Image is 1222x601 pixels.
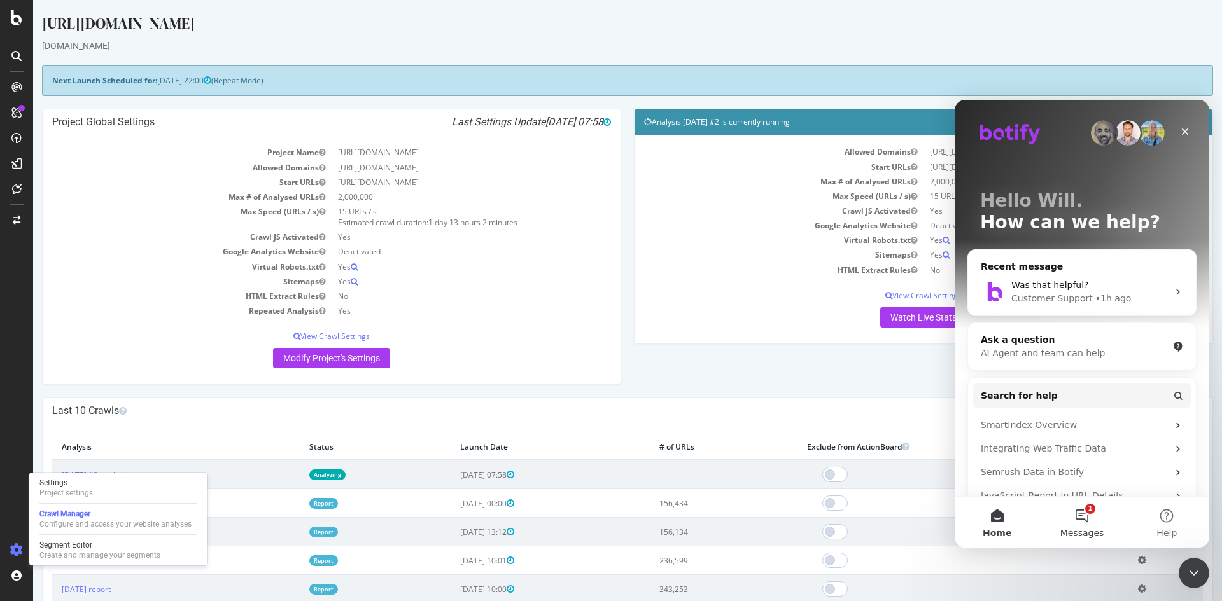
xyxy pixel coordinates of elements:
a: Analyzing [276,469,313,480]
th: # of URLs [617,434,764,460]
span: [DATE] 10:00 [427,584,481,595]
td: [URL][DOMAIN_NAME] [298,160,578,175]
td: Google Analytics Website [19,244,298,259]
td: Virtual Robots.txt [19,259,298,274]
td: Allowed Domains [611,144,890,159]
span: [DATE] 07:58 [427,469,481,480]
td: Yes [298,259,578,274]
td: Yes [890,233,1170,247]
td: [URL][DOMAIN_NAME] [298,175,578,190]
iframe: Intercom live chat [1179,558,1209,588]
a: Report [276,555,305,566]
td: Max # of Analysed URLs [611,174,890,189]
a: Report [276,527,305,537]
a: Watch Live Stats [847,307,934,328]
td: Virtual Robots.txt [611,233,890,247]
td: [URL][DOMAIN_NAME] [890,160,1170,174]
a: [DATE] report [29,498,78,509]
td: Crawl JS Activated [611,204,890,218]
td: Start URLs [19,175,298,190]
a: Report [276,584,305,595]
span: [DATE] 07:58 [512,116,578,128]
th: Launch Date [418,434,617,460]
td: 15 URLs / s Estimated crawl duration: [298,204,578,230]
div: Create and manage your segments [39,550,160,560]
div: (Repeat Mode) [9,65,1180,96]
td: Sitemaps [611,247,890,262]
td: Deactivated [298,244,578,259]
td: Project Name [19,145,298,160]
a: [DATE] #2 analyzing [29,469,101,480]
td: 156,434 [617,489,764,518]
td: HTML Extract Rules [611,263,890,277]
td: Max Speed (URLs / s) [611,189,890,204]
td: [URL][DOMAIN_NAME] [298,145,578,160]
div: Configure and access your website analyses [39,519,192,529]
span: [DATE] 00:00 [427,498,481,509]
i: Last Settings Update [419,116,578,128]
td: Yes [890,247,1170,262]
div: Crawl Manager [39,509,192,519]
a: Crawl ManagerConfigure and access your website analyses [34,508,202,530]
td: Google Analytics Website [611,218,890,233]
td: [URL][DOMAIN_NAME] [890,144,1170,159]
td: 15 URLs / s [890,189,1170,204]
td: Deactivated [890,218,1170,233]
span: 1 day 13 hours 2 minutes [395,217,484,228]
td: 2,000,000 [890,174,1170,189]
td: Sitemaps [19,274,298,289]
td: No [298,289,578,303]
td: Yes [298,274,578,289]
th: Status [267,434,418,460]
td: 2,000,000 [298,190,578,204]
h4: Last 10 Crawls [19,404,1170,417]
span: [DATE] 22:00 [124,75,178,86]
td: 156,134 [617,518,764,546]
a: Segment EditorCreate and manage your segments [34,539,202,562]
a: [DATE] report [29,527,78,537]
td: Yes [298,230,578,244]
div: [URL][DOMAIN_NAME] [9,13,1180,39]
p: View Crawl Settings [611,290,1170,301]
th: Exclude from ActionBoard [764,434,1095,460]
a: Modify Project's Settings [240,348,357,368]
td: Max Speed (URLs / s) [19,204,298,230]
td: Max # of Analysed URLs [19,190,298,204]
iframe: Intercom live chat [955,100,1209,548]
a: Report [276,498,305,509]
td: Yes [298,303,578,318]
span: [DATE] 10:01 [427,555,481,566]
p: View Crawl Settings [19,331,578,342]
a: SettingsProject settings [34,476,202,499]
h4: Analysis [DATE] #2 is currently running [611,116,1170,128]
td: 236,599 [617,546,764,575]
div: [DOMAIN_NAME] [9,39,1180,52]
td: Yes [890,204,1170,218]
td: HTML Extract Rules [19,289,298,303]
td: Start URLs [611,160,890,174]
a: [DATE] report [29,555,78,566]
